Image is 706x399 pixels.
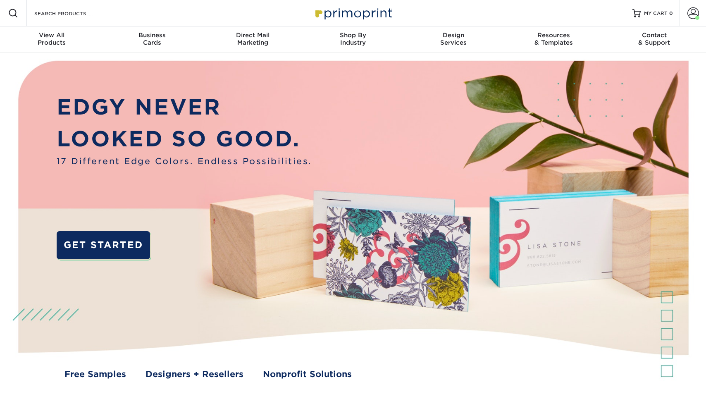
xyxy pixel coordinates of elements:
[2,26,102,53] a: View AllProducts
[403,31,503,39] span: Design
[203,31,303,39] span: Direct Mail
[102,31,203,46] div: Cards
[503,26,604,53] a: Resources& Templates
[57,91,312,123] p: EDGY NEVER
[403,26,503,53] a: DesignServices
[403,31,503,46] div: Services
[2,31,102,39] span: View All
[57,155,312,168] span: 17 Different Edge Colors. Endless Possibilities.
[57,231,150,259] a: GET STARTED
[312,4,394,22] img: Primoprint
[102,31,203,39] span: Business
[303,26,403,53] a: Shop ByIndustry
[102,26,203,53] a: BusinessCards
[604,26,704,53] a: Contact& Support
[263,368,352,381] a: Nonprofit Solutions
[2,31,102,46] div: Products
[57,123,312,155] p: LOOKED SO GOOD.
[669,10,673,16] span: 0
[644,10,668,17] span: MY CART
[503,31,604,39] span: Resources
[503,31,604,46] div: & Templates
[203,31,303,46] div: Marketing
[64,368,126,381] a: Free Samples
[145,368,243,381] a: Designers + Resellers
[2,374,70,396] iframe: Google Customer Reviews
[203,26,303,53] a: Direct MailMarketing
[303,31,403,39] span: Shop By
[33,8,114,18] input: SEARCH PRODUCTS.....
[303,31,403,46] div: Industry
[604,31,704,46] div: & Support
[604,31,704,39] span: Contact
